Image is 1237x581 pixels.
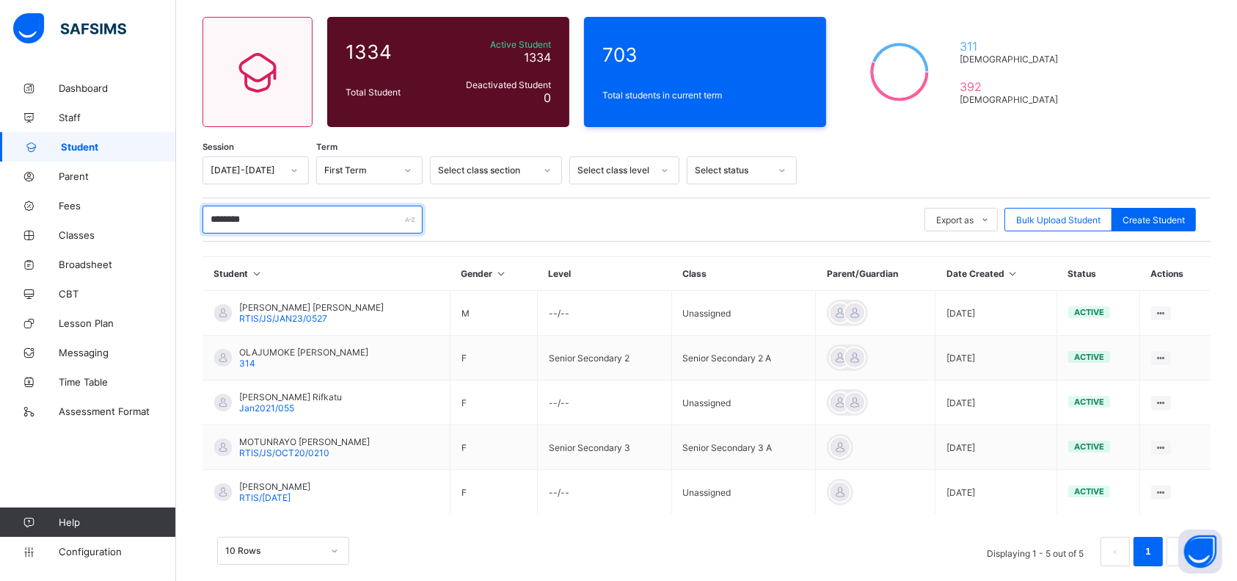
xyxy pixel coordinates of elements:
[342,83,443,101] div: Total Student
[538,380,672,425] td: --/--
[935,380,1057,425] td: [DATE]
[239,391,342,403] span: [PERSON_NAME] Rifkatu
[239,447,329,458] span: RTIS/JS/OCT20/0210
[225,546,322,557] div: 10 Rows
[438,165,535,176] div: Select class section
[324,165,395,176] div: First Term
[538,336,672,380] td: Senior Secondary 2
[61,141,176,153] span: Student
[59,317,176,329] span: Lesson Plan
[1074,397,1104,407] span: active
[1178,530,1222,574] button: Open asap
[59,259,176,270] span: Broadsheet
[1101,537,1130,566] li: 上一页
[935,291,1057,336] td: [DATE]
[602,90,808,101] span: Total students in current term
[1074,441,1104,452] span: active
[935,470,1057,515] td: [DATE]
[1007,268,1019,279] i: Sort in Ascending Order
[239,358,255,369] span: 314
[450,336,537,380] td: F
[239,313,327,324] span: RTIS/JS/JAN23/0527
[1101,537,1130,566] button: prev page
[671,470,816,515] td: Unassigned
[960,39,1065,54] span: 311
[524,50,551,65] span: 1334
[1141,542,1155,561] a: 1
[59,405,176,417] span: Assessment Format
[671,291,816,336] td: Unassigned
[1074,486,1104,497] span: active
[935,425,1057,470] td: [DATE]
[544,90,551,105] span: 0
[239,347,368,358] span: OLAJUMOKE [PERSON_NAME]
[936,214,974,225] span: Export as
[59,546,175,557] span: Configuration
[450,291,537,336] td: M
[239,492,291,503] span: RTIS/[DATE]
[13,13,126,44] img: safsims
[1167,537,1196,566] button: next page
[346,40,439,63] span: 1334
[1167,537,1196,566] li: 下一页
[671,336,816,380] td: Senior Secondary 2 A
[538,425,672,470] td: Senior Secondary 3
[59,229,176,241] span: Classes
[450,470,537,515] td: F
[211,165,282,176] div: [DATE]-[DATE]
[202,142,234,152] span: Session
[239,481,310,492] span: [PERSON_NAME]
[251,268,263,279] i: Sort in Ascending Order
[538,257,672,291] th: Level
[671,425,816,470] td: Senior Secondary 3 A
[450,380,537,425] td: F
[59,347,176,358] span: Messaging
[1140,257,1211,291] th: Actions
[239,302,384,313] span: [PERSON_NAME] [PERSON_NAME]
[447,39,551,50] span: Active Student
[239,436,370,447] span: MOTUNRAYO [PERSON_NAME]
[59,288,176,300] span: CBT
[602,43,808,66] span: 703
[538,291,672,336] td: --/--
[59,200,176,212] span: Fees
[203,257,450,291] th: Student
[816,257,935,291] th: Parent/Guardian
[671,380,816,425] td: Unassigned
[935,336,1057,380] td: [DATE]
[1074,307,1104,317] span: active
[59,516,175,528] span: Help
[316,142,337,152] span: Term
[1016,214,1101,225] span: Bulk Upload Student
[447,79,551,90] span: Deactivated Student
[671,257,816,291] th: Class
[1057,257,1139,291] th: Status
[59,376,176,388] span: Time Table
[976,537,1095,566] li: Displaying 1 - 5 out of 5
[239,403,294,414] span: Jan2021/055
[935,257,1057,291] th: Date Created
[59,82,176,94] span: Dashboard
[538,470,672,515] td: --/--
[1134,537,1163,566] li: 1
[695,165,770,176] div: Select status
[577,165,652,176] div: Select class level
[59,112,176,123] span: Staff
[1074,352,1104,362] span: active
[1123,214,1185,225] span: Create Student
[495,268,507,279] i: Sort in Ascending Order
[960,94,1065,105] span: [DEMOGRAPHIC_DATA]
[960,79,1065,94] span: 392
[59,170,176,182] span: Parent
[960,54,1065,65] span: [DEMOGRAPHIC_DATA]
[450,257,537,291] th: Gender
[450,425,537,470] td: F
